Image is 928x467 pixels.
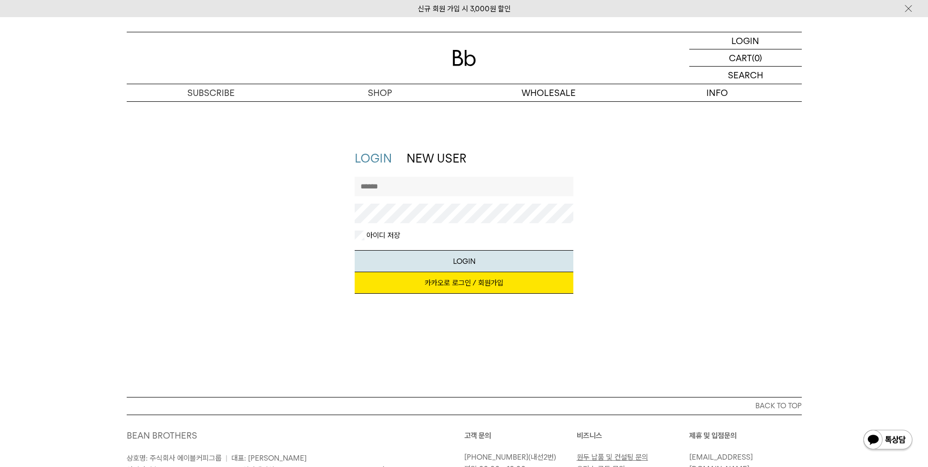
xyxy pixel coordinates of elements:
p: SEARCH [728,67,763,84]
p: (0) [752,49,762,66]
a: LOGIN [689,32,802,49]
a: 원두 납품 및 컨설팅 문의 [577,453,648,462]
p: 제휴 및 입점문의 [689,430,802,442]
label: 아이디 저장 [364,231,400,240]
a: CART (0) [689,49,802,67]
p: LOGIN [731,32,759,49]
a: NEW USER [407,151,466,165]
a: SHOP [295,84,464,101]
button: BACK TO TOP [127,397,802,415]
p: 비즈니스 [577,430,689,442]
span: 상호명: 주식회사 에이블커피그룹 [127,454,222,463]
a: [PHONE_NUMBER] [464,453,528,462]
span: | [226,454,227,463]
a: 카카오로 로그인 / 회원가입 [355,272,573,294]
a: SUBSCRIBE [127,84,295,101]
p: CART [729,49,752,66]
img: 로고 [453,50,476,66]
img: 카카오톡 채널 1:1 채팅 버튼 [862,429,913,452]
p: WHOLESALE [464,84,633,101]
a: BEAN BROTHERS [127,430,197,441]
p: INFO [633,84,802,101]
a: 신규 회원 가입 시 3,000원 할인 [418,4,511,13]
button: LOGIN [355,250,573,272]
a: LOGIN [355,151,392,165]
span: 대표: [PERSON_NAME] [231,454,307,463]
p: 고객 문의 [464,430,577,442]
p: (내선2번) [464,451,572,463]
